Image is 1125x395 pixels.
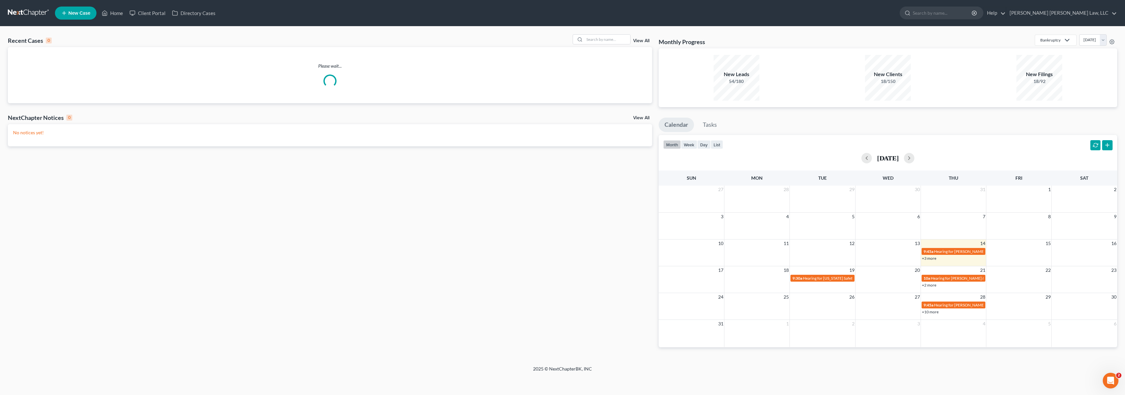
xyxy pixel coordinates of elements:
button: month [663,140,681,149]
span: 4 [786,213,789,221]
span: 16 [1111,239,1117,247]
button: week [681,140,697,149]
span: 22 [1045,266,1051,274]
div: NextChapter Notices [8,114,72,122]
span: 9 [1113,213,1117,221]
p: Please wait... [8,63,652,69]
span: 4 [982,320,986,328]
span: 2 [1116,373,1121,378]
span: 3 [720,213,724,221]
span: 15 [1045,239,1051,247]
span: 27 [914,293,921,301]
a: Directory Cases [169,7,219,19]
span: 10 [718,239,724,247]
span: 9:45a [924,303,933,307]
a: +2 more [922,283,936,288]
span: Thu [949,175,958,181]
div: 18/92 [1016,78,1062,85]
span: 6 [917,213,921,221]
span: 5 [1047,320,1051,328]
div: New Filings [1016,71,1062,78]
div: 0 [46,38,52,43]
span: 5 [851,213,855,221]
div: Bankruptcy [1040,37,1061,43]
span: Hearing for [PERSON_NAME] & [PERSON_NAME] [931,276,1016,281]
span: 11 [783,239,789,247]
a: Home [98,7,126,19]
span: 30 [1111,293,1117,301]
a: View All [633,116,649,120]
span: New Case [68,11,90,16]
span: 10a [924,276,930,281]
button: day [697,140,711,149]
div: 0 [66,115,72,121]
span: 28 [783,186,789,193]
a: [PERSON_NAME] [PERSON_NAME] Law, LLC [1006,7,1117,19]
a: +3 more [922,256,936,261]
span: 7 [982,213,986,221]
span: 29 [849,186,855,193]
span: 31 [718,320,724,328]
span: 2 [1113,186,1117,193]
a: Tasks [697,118,723,132]
span: Sat [1080,175,1088,181]
span: Hearing for [PERSON_NAME] [934,303,985,307]
span: 2 [851,320,855,328]
span: 9:30a [792,276,802,281]
a: +10 more [922,309,939,314]
button: list [711,140,723,149]
div: 2025 © NextChapterBK, INC [376,366,749,377]
input: Search by name... [584,35,630,44]
span: 8 [1047,213,1051,221]
a: View All [633,39,649,43]
span: Tue [818,175,827,181]
span: Sun [687,175,696,181]
span: 23 [1111,266,1117,274]
div: 18/150 [865,78,911,85]
span: 1 [1047,186,1051,193]
span: 30 [914,186,921,193]
span: 31 [979,186,986,193]
iframe: Intercom live chat [1103,373,1118,388]
span: Fri [1015,175,1022,181]
h3: Monthly Progress [659,38,705,46]
span: 12 [849,239,855,247]
span: 9:45a [924,249,933,254]
span: 3 [917,320,921,328]
div: Recent Cases [8,37,52,44]
a: Help [984,7,1006,19]
span: 24 [718,293,724,301]
span: 21 [979,266,986,274]
span: 29 [1045,293,1051,301]
a: Calendar [659,118,694,132]
span: Mon [751,175,763,181]
div: New Clients [865,71,911,78]
span: 13 [914,239,921,247]
span: 25 [783,293,789,301]
span: 18 [783,266,789,274]
div: New Leads [714,71,759,78]
span: Hearing for [US_STATE] Safety Association of Timbermen - Self I [803,276,910,281]
span: 20 [914,266,921,274]
div: 54/180 [714,78,759,85]
span: 14 [979,239,986,247]
p: No notices yet! [13,129,647,136]
a: Client Portal [126,7,169,19]
span: 19 [849,266,855,274]
span: 28 [979,293,986,301]
span: 1 [786,320,789,328]
h2: [DATE] [877,155,899,161]
span: 17 [718,266,724,274]
span: Wed [883,175,893,181]
span: 6 [1113,320,1117,328]
span: 26 [849,293,855,301]
input: Search by name... [913,7,973,19]
span: 27 [718,186,724,193]
span: Hearing for [PERSON_NAME] [934,249,985,254]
